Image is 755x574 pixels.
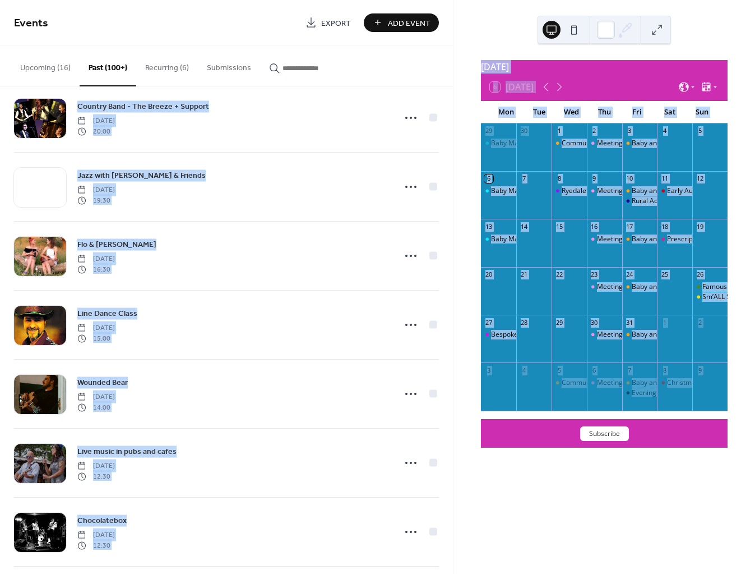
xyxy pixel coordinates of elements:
div: Sm’ALL Saints [692,292,728,302]
div: Meeting Mums [587,378,622,388]
div: 5 [696,127,704,135]
div: 31 [626,318,634,327]
button: Recurring (6) [136,45,198,85]
div: 2 [590,127,599,135]
div: Rural Acoustic Music (RAM) [632,196,717,206]
div: 26 [696,270,704,279]
div: 27 [484,318,493,327]
div: 20 [484,270,493,279]
div: Tue [522,101,555,123]
span: Jazz with [PERSON_NAME] & Friends [77,170,206,182]
div: 3 [484,366,493,374]
div: Meeting Mums [587,330,622,339]
button: Add Event [364,13,439,32]
div: Baby Massage [481,186,516,196]
div: Sat [653,101,685,123]
a: Country Band - The Breeze + Support [77,100,209,113]
div: Community Coffee Morning [562,139,648,148]
a: Live music in pubs and cafes [77,445,177,458]
div: Meeting Mums [597,186,644,196]
div: 4 [520,366,528,374]
div: Ryedale Community Drop-in [552,186,587,196]
div: 19 [696,222,704,231]
div: 29 [555,318,563,327]
div: Meeting Mums [597,330,644,339]
div: Early Autumn Fair [667,186,722,196]
button: Subscribe [580,426,629,441]
span: Add Event [388,17,430,29]
div: Baby and Toddler Group [622,330,657,339]
div: 10 [626,175,634,183]
span: Chocolatebox [77,515,127,527]
div: 16 [590,222,599,231]
div: 4 [660,127,669,135]
div: 6 [484,175,493,183]
span: Line Dance Class [77,308,137,320]
span: 16:30 [77,264,115,274]
div: Christmas Shopping Trip to Leeds [657,378,692,388]
div: Mon [490,101,522,123]
div: Baby and Toddler Group [632,378,708,388]
span: Country Band - The Breeze + Support [77,101,209,113]
div: Meeting Mums [587,186,622,196]
div: Baby and Toddler Group [632,282,708,292]
div: Famous Give or Take Day [692,282,728,292]
div: 7 [520,175,528,183]
div: 23 [590,270,599,279]
div: Wed [555,101,588,123]
div: 25 [660,270,669,279]
div: 12 [696,175,704,183]
div: Ryedale Community Drop-in [562,186,649,196]
button: Past (100+) [80,45,136,86]
div: 18 [660,222,669,231]
a: Export [297,13,359,32]
div: Meeting Mums [597,235,644,244]
div: 6 [590,366,599,374]
button: Submissions [198,45,260,85]
div: Baby Massage [481,235,516,244]
div: Meeting Mums [587,282,622,292]
div: Meeting Mums [597,282,644,292]
div: 15 [555,222,563,231]
div: Community Coffee Morning [562,378,648,388]
div: [DATE] [481,60,728,74]
span: 19:30 [77,195,115,205]
span: [DATE] [77,323,115,333]
span: [DATE] [77,461,115,471]
a: Jazz with [PERSON_NAME] & Friends [77,169,206,182]
div: 28 [520,318,528,327]
div: 3 [626,127,634,135]
span: 12:30 [77,471,115,481]
a: Wounded Bear [77,376,128,389]
div: 5 [555,366,563,374]
div: Sun [686,101,719,123]
div: 2 [696,318,704,327]
div: Sm’ALL Saints [702,292,745,302]
span: [DATE] [77,530,115,540]
span: 14:00 [77,402,115,412]
div: Baby and Toddler Group [632,139,708,148]
div: Baby and Toddler Group [622,282,657,292]
div: Community Coffee Morning [552,378,587,388]
span: Events [14,12,48,34]
div: Baby Massage [491,139,537,148]
div: Meeting Mums [597,378,644,388]
div: 22 [555,270,563,279]
span: Live music in pubs and cafes [77,446,177,458]
div: Fri [620,101,653,123]
button: Upcoming (16) [11,45,80,85]
a: Flo & [PERSON_NAME] [77,238,156,251]
div: Baby Massage [481,139,516,148]
div: Rural Acoustic Music (RAM) [622,196,657,206]
div: Meeting Mums [597,139,644,148]
div: Baby and Toddler Group [622,378,657,388]
div: Baby and Toddler Group [632,235,708,244]
span: Flo & [PERSON_NAME] [77,239,156,251]
div: 9 [696,366,704,374]
span: [DATE] [77,254,115,264]
div: Prescription Disco [667,235,724,244]
div: Prescription Disco [657,235,692,244]
span: [DATE] [77,392,115,402]
div: 8 [555,175,563,183]
div: Baby and Toddler Group [622,139,657,148]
